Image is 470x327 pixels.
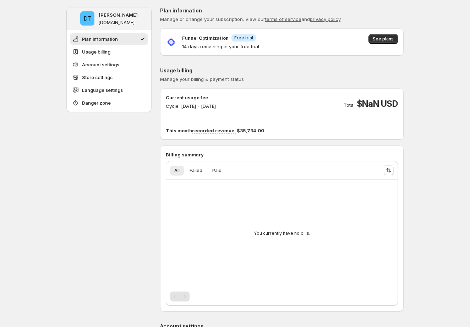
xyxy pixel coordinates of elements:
text: DT [84,15,91,22]
button: Store settings [70,72,148,83]
button: Plan information [70,33,148,45]
p: Cycle: [DATE] - [DATE] [166,102,216,110]
span: Duc Trinh [80,11,94,26]
p: Funnel Optimization [182,34,229,41]
span: Free trial [234,35,253,41]
span: Plan information [82,35,118,43]
p: 14 days remaining in your free trial [182,43,259,50]
span: Manage your billing & payment status [160,76,244,82]
span: Store settings [82,74,113,81]
p: Total [344,101,355,109]
span: recorded revenue: [192,128,236,134]
p: This month $35,734.00 [166,127,398,134]
p: You currently have no bills. [254,231,310,236]
span: See plans [373,36,394,42]
button: Language settings [70,84,148,96]
span: Language settings [82,87,123,94]
button: Sort the results [384,165,394,175]
p: [PERSON_NAME] [99,11,138,18]
a: privacy policy [310,16,340,22]
button: Account settings [70,59,148,70]
p: Billing summary [166,151,398,158]
nav: Pagination [170,292,190,301]
span: Account settings [82,61,119,68]
img: Funnel Optimization [166,37,176,48]
p: Plan information [160,7,404,14]
a: terms of service [265,16,301,22]
span: All [174,168,180,173]
button: Danger zone [70,97,148,109]
p: Current usage fee [166,94,216,101]
p: Usage billing [160,67,404,74]
button: Usage billing [70,46,148,57]
span: Usage billing [82,48,110,55]
span: Danger zone [82,99,111,106]
p: [DOMAIN_NAME] [99,20,135,26]
span: $NaN USD [357,98,398,110]
span: Paid [212,168,222,173]
button: See plans [368,34,398,44]
span: Failed [190,168,202,173]
span: Manage or change your subscription. View our and . [160,16,341,22]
